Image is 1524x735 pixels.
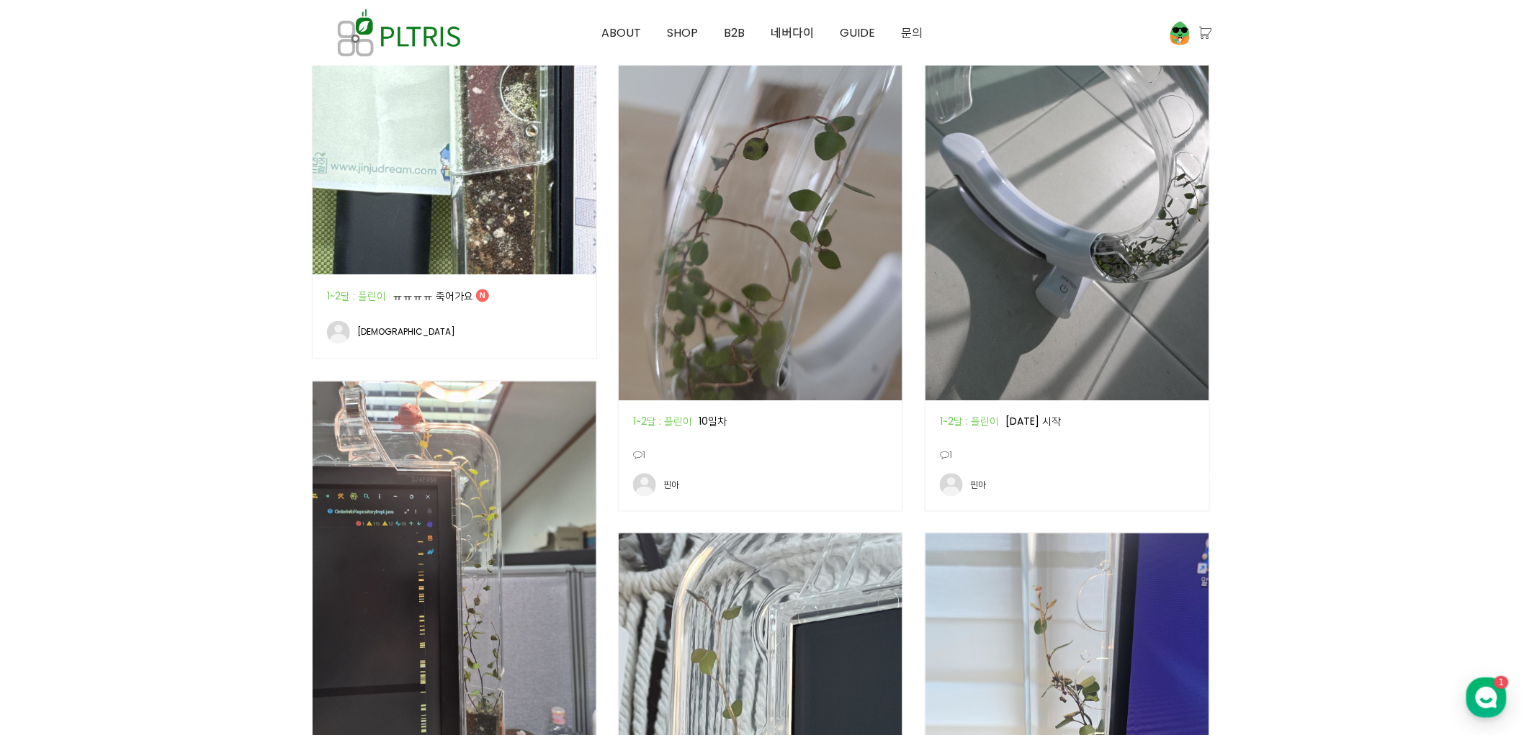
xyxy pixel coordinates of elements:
span: 설정 [223,478,240,490]
a: B2B [711,1,758,66]
div: [DATE] 시작 [940,415,1195,428]
a: 설정 [186,456,277,492]
span: B2B [724,24,745,41]
a: 1~2달 : 플린이 [327,289,393,304]
a: 홈 [4,456,95,492]
small: 1 [940,448,952,474]
span: ABOUT [601,24,641,41]
span: 문의 [901,24,923,41]
div: 핀아 [970,480,986,490]
a: 1~2달 : 플린이 [633,415,699,429]
div: ㅠㅠㅠㅠ 죽어가요 [327,289,582,303]
a: GUIDE [827,1,888,66]
span: 홈 [45,478,54,490]
em: 1~2달 : 플린이 [633,415,696,429]
span: 대화 [132,479,149,490]
div: [DEMOGRAPHIC_DATA] [357,328,455,338]
em: 1~2달 : 플린이 [940,415,1003,429]
div: 핀아 [663,480,679,490]
em: N [476,289,489,302]
span: SHOP [667,24,698,41]
a: 1~2달 : 플린이 [940,415,1005,429]
small: 1 [633,448,645,474]
a: SHOP [654,1,711,66]
a: 1대화 [95,456,186,492]
span: GUIDE [840,24,875,41]
em: 1~2달 : 플린이 [327,289,390,304]
a: ABOUT [588,1,654,66]
img: 프로필 이미지 [1167,20,1193,46]
span: 1 [146,456,151,467]
a: 네버다이 [758,1,827,66]
div: 10일차 [633,415,888,428]
span: 네버다이 [771,24,814,41]
a: 문의 [888,1,936,66]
